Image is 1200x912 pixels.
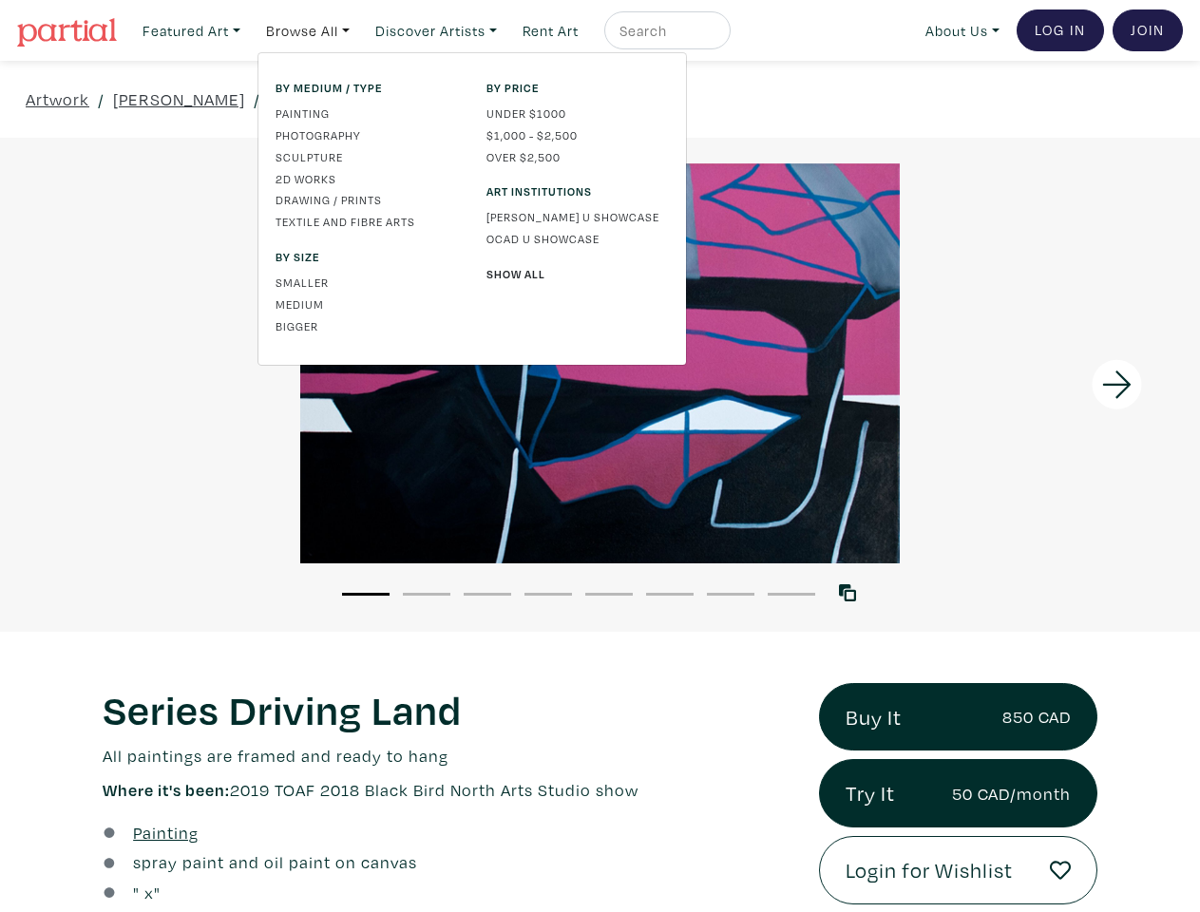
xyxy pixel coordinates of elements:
[464,593,511,596] button: 3 of 8
[103,743,790,769] p: All paintings are framed and ready to hang
[1113,9,1183,51] a: Join
[134,11,249,50] a: Featured Art
[403,593,450,596] button: 2 of 8
[846,854,1013,886] span: Login for Wishlist
[276,104,458,122] a: Painting
[952,781,1071,807] small: 50 CAD/month
[486,148,669,165] a: Over $2,500
[524,593,572,596] button: 4 of 8
[257,11,358,50] a: Browse All
[486,104,669,122] a: Under $1000
[486,230,669,247] a: OCAD U Showcase
[1017,9,1104,51] a: Log In
[26,86,89,112] a: Artwork
[367,11,505,50] a: Discover Artists
[486,79,669,96] span: By price
[276,248,458,265] span: By size
[486,126,669,143] a: $1,000 - $2,500
[276,213,458,230] a: Textile and Fibre Arts
[103,683,790,734] h1: Series Driving Land
[585,593,633,596] button: 5 of 8
[1002,704,1071,730] small: 850 CAD
[276,317,458,334] a: Bigger
[133,820,199,845] a: Painting
[276,274,458,291] a: Smaller
[98,86,105,112] span: /
[486,208,669,225] a: [PERSON_NAME] U Showcase
[276,148,458,165] a: Sculpture
[514,11,587,50] a: Rent Art
[486,265,669,282] a: Show All
[133,849,417,875] a: spray paint and oil paint on canvas
[257,52,687,366] div: Featured Art
[113,86,245,112] a: [PERSON_NAME]
[276,295,458,313] a: Medium
[276,79,458,96] span: By medium / type
[618,19,713,43] input: Search
[917,11,1008,50] a: About Us
[276,126,458,143] a: Photography
[254,86,260,112] span: /
[819,683,1097,751] a: Buy It850 CAD
[103,779,230,801] span: Where it's been:
[276,191,458,208] a: Drawing / Prints
[819,836,1097,904] a: Login for Wishlist
[133,880,161,905] div: " x "
[646,593,694,596] button: 6 of 8
[707,593,754,596] button: 7 of 8
[342,593,390,596] button: 1 of 8
[276,170,458,187] a: 2D works
[819,759,1097,827] a: Try It50 CAD/month
[486,182,669,199] span: Art Institutions
[768,593,815,596] button: 8 of 8
[103,777,790,803] p: 2019 TOAF 2018 Black Bird North Arts Studio show
[133,822,199,844] u: Painting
